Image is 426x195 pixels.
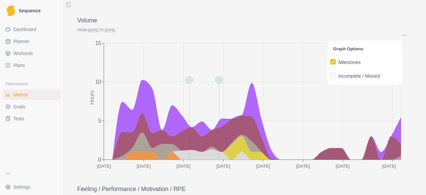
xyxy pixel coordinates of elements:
span: [DATE] [88,28,98,32]
a: Plans [3,60,61,71]
tspan: 5 [98,118,101,124]
span: [DATE] [105,28,115,32]
span: Sequence [19,8,41,13]
text: [DATE] [137,164,151,169]
button: Options [401,33,407,38]
span: Workouts [13,50,33,57]
tspan: 15 [95,40,101,46]
a: Metrics [3,89,61,100]
text: [DATE] [97,164,111,169]
p: Feeling / Performance / Motivation / RPE [77,185,413,194]
a: Tests [3,113,61,124]
text: [DATE] [256,164,270,169]
a: LogoSequence [3,3,61,19]
tspan: 0 [98,157,101,162]
p: Graph Options [333,46,397,52]
tspan: Hours [89,90,95,105]
p: Volume [77,16,413,25]
span: Metrics [13,91,28,98]
text: [DATE] [176,164,190,169]
text: [DATE] [216,164,230,169]
a: Goals [3,101,61,112]
span: Tests [13,115,24,122]
text: [DATE] [382,164,396,169]
button: Settings [3,182,61,192]
a: Dashboard [3,24,61,35]
text: [DATE] [336,164,350,169]
span: Planner [13,38,29,45]
p: From to [77,28,413,33]
a: Workouts [3,48,61,59]
div: Performance [3,79,61,89]
a: Planner [3,36,61,47]
span: Goals [13,103,26,110]
p: Incomplete / Missed [338,73,380,80]
p: Milestones [338,59,361,66]
text: [DATE] [296,164,310,169]
span: Dashboard [13,26,36,33]
img: Logo [7,5,15,16]
tspan: 10 [95,79,101,85]
span: Plans [13,62,25,69]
